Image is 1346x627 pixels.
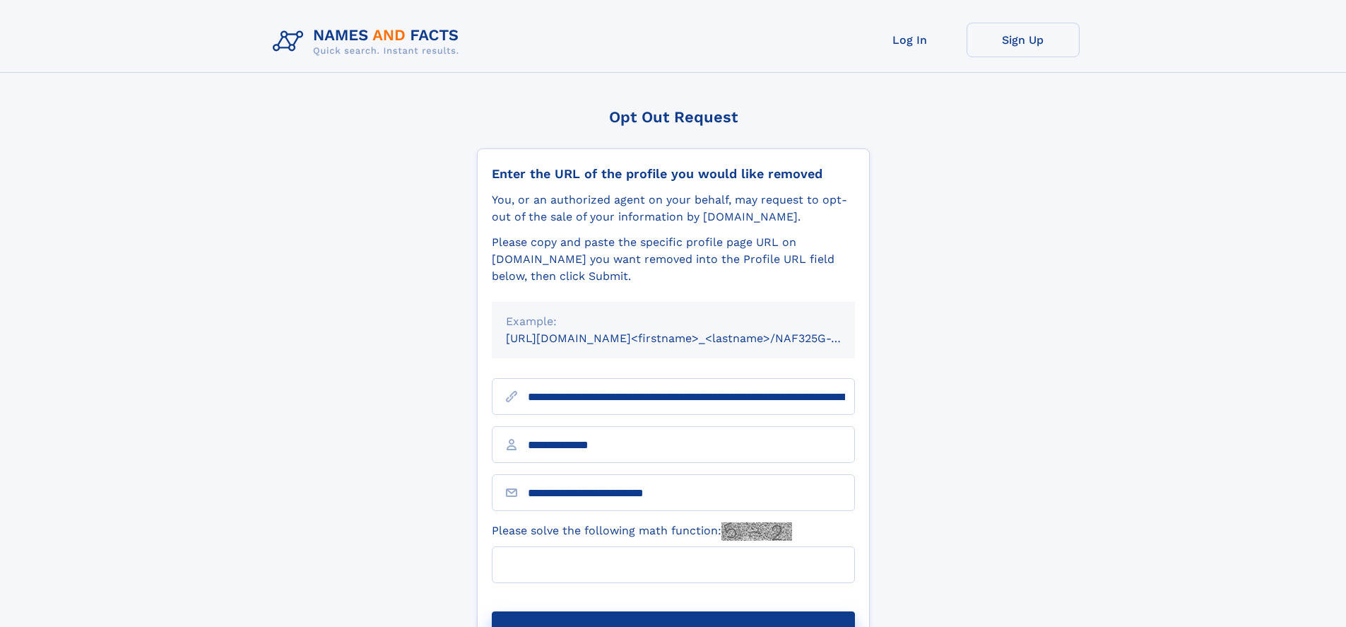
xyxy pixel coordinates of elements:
[492,234,855,285] div: Please copy and paste the specific profile page URL on [DOMAIN_NAME] you want removed into the Pr...
[506,313,841,330] div: Example:
[492,192,855,225] div: You, or an authorized agent on your behalf, may request to opt-out of the sale of your informatio...
[477,108,870,126] div: Opt Out Request
[506,332,882,345] small: [URL][DOMAIN_NAME]<firstname>_<lastname>/NAF325G-xxxxxxxx
[492,166,855,182] div: Enter the URL of the profile you would like removed
[492,522,792,541] label: Please solve the following math function:
[267,23,471,61] img: Logo Names and Facts
[967,23,1080,57] a: Sign Up
[854,23,967,57] a: Log In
